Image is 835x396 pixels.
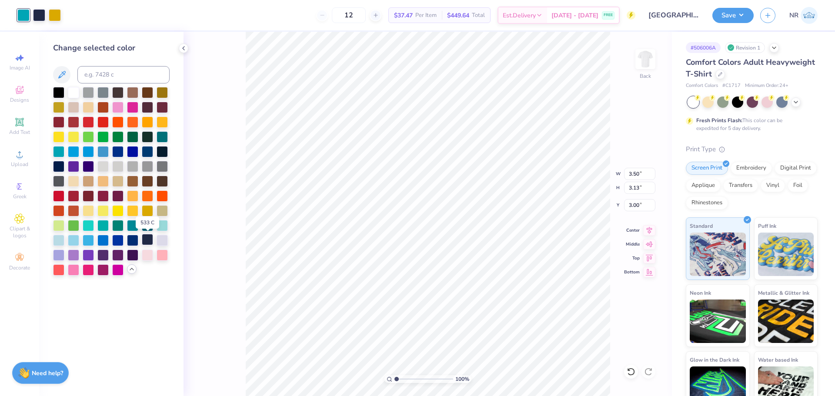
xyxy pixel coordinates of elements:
[686,179,721,192] div: Applique
[690,355,739,364] span: Glow in the Dark Ink
[696,117,742,124] strong: Fresh Prints Flash:
[455,375,469,383] span: 100 %
[723,179,758,192] div: Transfers
[690,299,746,343] img: Neon Ink
[624,227,640,233] span: Center
[637,50,654,68] img: Back
[624,241,640,247] span: Middle
[725,42,765,53] div: Revision 1
[731,162,772,175] div: Embroidery
[788,179,808,192] div: Foil
[758,355,798,364] span: Water based Ink
[758,233,814,276] img: Puff Ink
[722,82,741,90] span: # C1717
[32,369,63,377] strong: Need help?
[758,299,814,343] img: Metallic & Glitter Ink
[53,42,170,54] div: Change selected color
[690,288,711,297] span: Neon Ink
[686,42,721,53] div: # 506006A
[758,288,809,297] span: Metallic & Glitter Ink
[10,97,29,103] span: Designs
[503,11,536,20] span: Est. Delivery
[415,11,437,20] span: Per Item
[775,162,817,175] div: Digital Print
[642,7,706,24] input: Untitled Design
[640,72,651,80] div: Back
[789,7,818,24] a: NR
[686,162,728,175] div: Screen Print
[447,11,469,20] span: $449.64
[9,264,30,271] span: Decorate
[624,269,640,275] span: Bottom
[690,221,713,230] span: Standard
[624,255,640,261] span: Top
[11,161,28,168] span: Upload
[604,12,613,18] span: FREE
[13,193,27,200] span: Greek
[4,225,35,239] span: Clipart & logos
[789,10,798,20] span: NR
[686,82,718,90] span: Comfort Colors
[77,66,170,83] input: e.g. 7428 c
[9,129,30,136] span: Add Text
[686,196,728,210] div: Rhinestones
[551,11,598,20] span: [DATE] - [DATE]
[136,216,159,229] div: 533 C
[332,7,366,23] input: – –
[712,8,754,23] button: Save
[394,11,413,20] span: $37.47
[758,221,776,230] span: Puff Ink
[686,144,818,154] div: Print Type
[690,233,746,276] img: Standard
[10,64,30,71] span: Image AI
[745,82,788,90] span: Minimum Order: 24 +
[686,57,815,79] span: Comfort Colors Adult Heavyweight T-Shirt
[801,7,818,24] img: Niki Roselle Tendencia
[696,116,803,132] div: This color can be expedited for 5 day delivery.
[472,11,485,20] span: Total
[761,179,785,192] div: Vinyl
